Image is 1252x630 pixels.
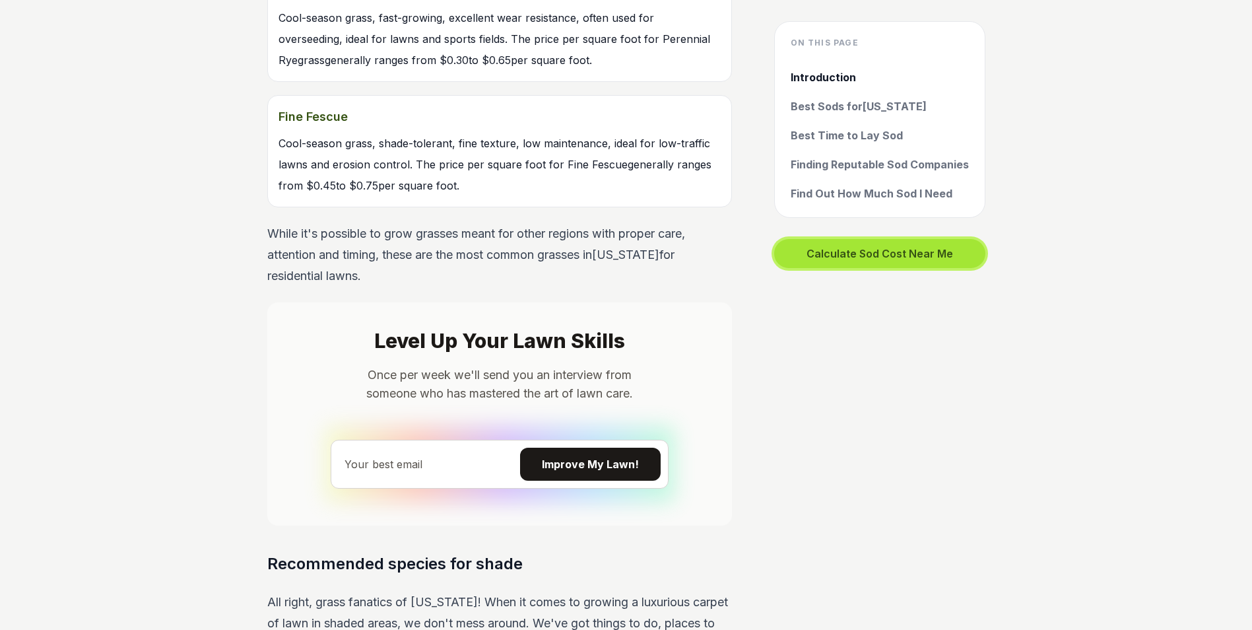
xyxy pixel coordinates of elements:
h4: On this page [791,38,969,48]
button: Calculate Sod Cost Near Me [774,239,985,268]
a: Best Sods for[US_STATE] [791,98,969,114]
input: Your best email [331,440,669,489]
button: Improve My Lawn! [520,448,661,481]
a: Introduction [791,69,969,85]
p: Once per week we'll send you an interview from someone who has mastered the art of lawn care. [352,366,647,403]
h3: Recommended species for shade [267,552,732,576]
a: Best Time to Lay Sod [791,127,969,143]
h2: Level Up Your Lawn Skills [278,329,721,353]
a: Find Out How Much Sod I Need [791,186,969,201]
a: Finding Reputable Sod Companies [791,157,969,172]
a: Fine FescueCool-season grass, shade-tolerant, fine texture, low maintenance, ideal for low-traffi... [267,95,732,207]
strong: Fine Fescue [279,106,721,127]
span: Cool-season grass, fast-growing, excellent wear resistance, often used for overseeding, ideal for... [279,11,710,67]
span: Cool-season grass, shade-tolerant, fine texture, low maintenance, ideal for low-traffic lawns and... [279,137,711,192]
p: While it's possible to grow grasses meant for other regions with proper care, attention and timin... [267,223,732,287]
